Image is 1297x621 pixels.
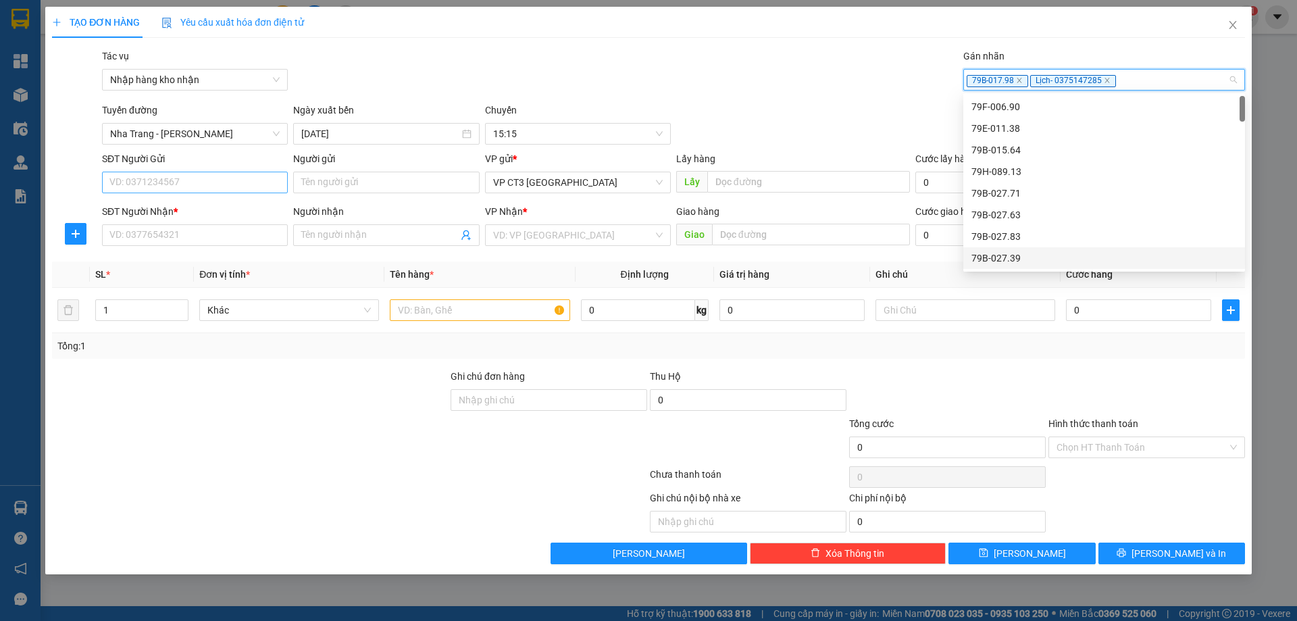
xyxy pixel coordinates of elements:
div: Người gửi [293,151,479,166]
span: VP Nhận [485,206,523,217]
span: VP CT3 Nha Trang [493,172,663,193]
span: Yêu cầu xuất hóa đơn điện tử [161,17,304,28]
label: Ghi chú đơn hàng [451,371,525,382]
div: SĐT Người Nhận [102,204,288,219]
div: 79B-027.63 [971,207,1237,222]
span: Lịch- 0375147285 [1030,75,1116,87]
span: plus [1223,305,1239,316]
input: Dọc đường [707,171,910,193]
input: 13/10/2025 [301,126,459,141]
input: Ghi Chú [875,299,1055,321]
div: 79B-027.83 [963,226,1245,247]
span: printer [1117,548,1126,559]
div: 79E-011.38 [971,121,1237,136]
span: Lấy hàng [676,153,715,164]
span: user-add [461,230,472,241]
span: Giá trị hàng [719,269,769,280]
div: 79B-027.83 [971,229,1237,244]
span: Tổng cước [849,418,894,429]
span: Xóa Thông tin [825,546,884,561]
span: Nha Trang - Phan Rang [110,124,280,144]
span: close [1016,77,1023,84]
span: Tên hàng [390,269,434,280]
div: 79F-006.90 [971,99,1237,114]
span: Nhập hàng kho nhận [110,70,280,90]
button: delete [57,299,79,321]
span: SL [95,269,106,280]
div: 79B-027.63 [963,204,1245,226]
div: 79B-015.64 [971,143,1237,157]
label: Gán nhãn [963,51,1004,61]
span: Định lượng [621,269,669,280]
div: 79B-027.39 [963,247,1245,269]
span: [PERSON_NAME] [994,546,1066,561]
div: 79B-027.39 [971,251,1237,266]
input: Gán nhãn [1118,72,1121,88]
input: Ghi chú đơn hàng [451,389,647,411]
span: [PERSON_NAME] và In [1131,546,1226,561]
input: Cước lấy hàng [915,172,1053,193]
button: plus [1222,299,1240,321]
span: plus [52,18,61,27]
span: Khác [207,300,371,320]
div: Ghi chú nội bộ nhà xe [650,491,846,511]
span: TẠO ĐƠN HÀNG [52,17,140,28]
input: Cước giao hàng [915,224,1053,246]
div: 79B-015.64 [963,139,1245,161]
label: Tác vụ [102,51,129,61]
button: Close [1214,7,1252,45]
button: plus [65,223,86,245]
div: Chi phí nội bộ [849,491,1046,511]
div: Tuyến đường [102,103,288,123]
th: Ghi chú [870,262,1061,288]
div: Người nhận [293,204,479,219]
div: 79H-089.13 [963,161,1245,182]
span: plus [66,228,86,239]
div: 79F-006.90 [963,96,1245,118]
span: kg [695,299,709,321]
div: 79B-027.71 [971,186,1237,201]
label: Cước giao hàng [915,206,982,217]
span: close [1227,20,1238,30]
label: Hình thức thanh toán [1048,418,1138,429]
img: icon [161,18,172,28]
input: VD: Bàn, Ghế [390,299,569,321]
span: [PERSON_NAME] [613,546,685,561]
span: save [979,548,988,559]
span: Thu Hộ [650,371,681,382]
div: Chưa thanh toán [648,467,848,491]
div: Chuyến [485,103,671,123]
label: Cước lấy hàng [915,153,976,164]
span: Đơn vị tính [199,269,250,280]
div: 79E-011.38 [963,118,1245,139]
span: 15:15 [493,124,663,144]
div: 79B-027.71 [963,182,1245,204]
div: 79H-089.13 [971,164,1237,179]
div: VP gửi [485,151,671,166]
button: deleteXóa Thông tin [750,543,946,564]
span: close [1104,77,1111,84]
div: Tổng: 1 [57,339,501,353]
span: 79B-017.98 [967,75,1028,87]
button: [PERSON_NAME] [551,543,747,564]
input: Nhập ghi chú [650,511,846,532]
div: Ngày xuất bến [293,103,479,123]
input: Dọc đường [712,224,910,245]
span: Lấy [676,171,707,193]
div: SĐT Người Gửi [102,151,288,166]
button: printer[PERSON_NAME] và In [1098,543,1245,564]
span: Cước hàng [1066,269,1113,280]
button: save[PERSON_NAME] [948,543,1095,564]
span: delete [811,548,820,559]
span: Giao hàng [676,206,719,217]
span: Giao [676,224,712,245]
input: 0 [719,299,865,321]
